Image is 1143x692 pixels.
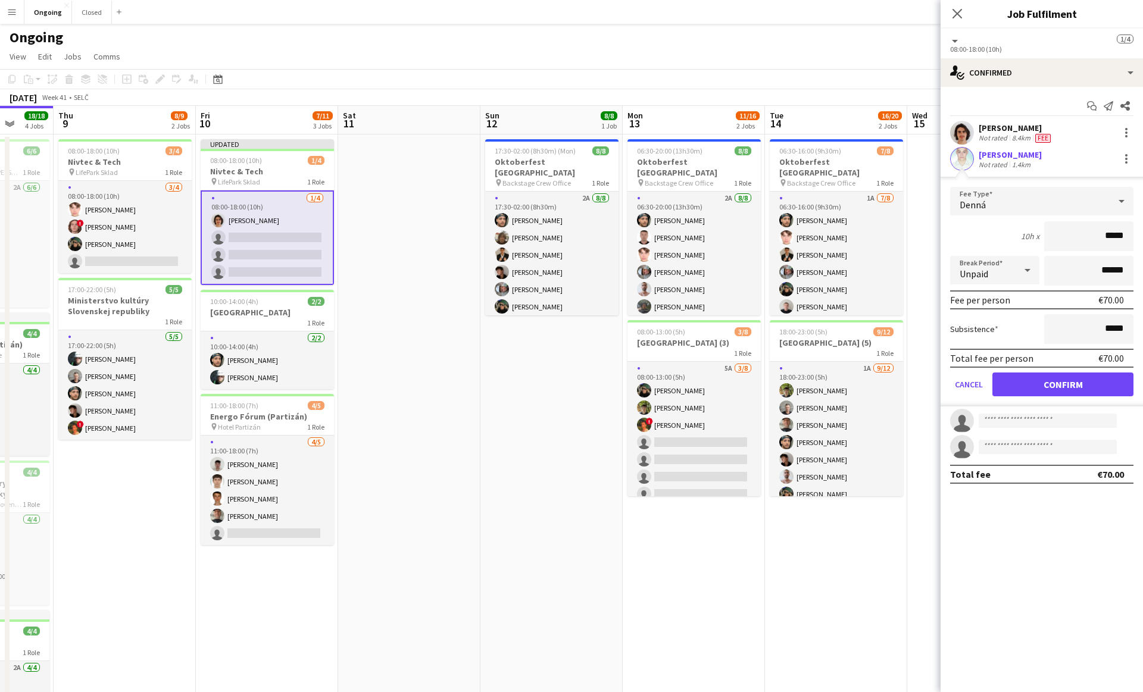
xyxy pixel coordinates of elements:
span: Comms [93,51,120,62]
span: 12 [483,117,499,130]
span: 8/8 [601,111,617,120]
span: 9 [57,117,73,130]
div: Confirmed [941,58,1143,87]
app-card-role: 2/210:00-14:00 (4h)[PERSON_NAME][PERSON_NAME] [201,331,334,389]
div: [PERSON_NAME] [979,149,1042,160]
span: Mon [627,110,643,121]
span: 1 Role [592,179,609,187]
app-job-card: 17:30-02:00 (8h30m) (Mon)8/8Oktoberfest [GEOGRAPHIC_DATA] Backstage Crew Office1 Role2A8/817:30-0... [485,139,619,315]
h1: Ongoing [10,29,63,46]
span: 7/11 [313,111,333,120]
a: Comms [89,49,125,64]
app-card-role: 1A7/806:30-16:00 (9h30m)[PERSON_NAME][PERSON_NAME][PERSON_NAME][PERSON_NAME][PERSON_NAME][PERSON_... [770,192,903,353]
span: 4/4 [23,627,40,635]
button: Ongoing [24,1,72,24]
div: €70.00 [1098,352,1124,364]
span: 6/6 [23,146,40,155]
span: Fri [201,110,210,121]
div: 06:30-16:00 (9h30m)7/8Oktoberfest [GEOGRAPHIC_DATA] Backstage Crew Office1 Role1A7/806:30-16:00 (... [770,139,903,315]
span: 08:00-18:00 (10h) [210,156,262,165]
span: 3/8 [735,327,751,336]
span: 1/4 [1117,35,1133,43]
span: Sun [485,110,499,121]
span: 17:00-22:00 (5h) [68,285,116,294]
h3: [GEOGRAPHIC_DATA] (3) [627,337,761,348]
span: 7/8 [877,146,894,155]
span: View [10,51,26,62]
label: Subsistence [950,324,998,334]
span: 4/5 [308,401,324,410]
h3: Job Fulfilment [941,6,1143,21]
span: Jobs [64,51,82,62]
span: 8/8 [735,146,751,155]
div: Total fee [950,468,991,480]
h3: Nivtec & Tech [201,166,334,177]
span: 1 Role [734,179,751,187]
span: 1 Role [876,179,894,187]
span: 15 [910,117,927,130]
app-job-card: 08:00-18:00 (10h)3/4Nivtec & Tech LifePark Sklad1 Role3/408:00-18:00 (10h)[PERSON_NAME]![PERSON_N... [58,139,192,273]
span: LifePark Sklad [218,177,260,186]
app-job-card: 18:00-23:00 (5h)9/12[GEOGRAPHIC_DATA] (5)1 Role1A9/1218:00-23:00 (5h)[PERSON_NAME][PERSON_NAME][P... [770,320,903,496]
h3: Ministerstvo kultúry Slovenskej republiky [58,295,192,317]
app-job-card: 06:30-20:00 (13h30m)8/8Oktoberfest [GEOGRAPHIC_DATA] Backstage Crew Office1 Role2A8/806:30-20:00 ... [627,139,761,315]
h3: [GEOGRAPHIC_DATA] [201,307,334,318]
div: Not rated [979,160,1010,169]
a: Edit [33,49,57,64]
span: 4/4 [23,468,40,477]
app-job-card: 11:00-18:00 (7h)4/5Energo Fórum (Partizán) Hotel Partizán1 Role4/511:00-18:00 (7h)[PERSON_NAME][P... [201,394,334,545]
h3: Oktoberfest [GEOGRAPHIC_DATA] [627,156,761,178]
span: 08:00-18:00 (10h) [68,146,120,155]
button: Closed [72,1,112,24]
span: Denná [960,199,986,211]
div: 4 Jobs [25,121,48,130]
div: 08:00-18:00 (10h) [950,45,1133,54]
app-job-card: Updated08:00-18:00 (10h)1/4Nivtec & Tech LifePark Sklad1 Role1/408:00-18:00 (10h)[PERSON_NAME] [201,139,334,285]
span: Backstage Crew Office [502,179,571,187]
span: 1 Role [165,168,182,177]
div: €70.00 [1097,468,1124,480]
span: Unpaid [960,268,988,280]
a: Jobs [59,49,86,64]
div: 2 Jobs [879,121,901,130]
span: Sat [343,110,356,121]
span: 4/4 [23,329,40,338]
h3: Energo Fórum (Partizán) [201,411,334,422]
span: 1 Role [734,349,751,358]
span: 1 Role [165,317,182,326]
span: 1/4 [308,156,324,165]
div: [DATE] [10,92,37,104]
div: Crew has different fees then in role [1033,133,1053,143]
app-card-role: 5A3/808:00-13:00 (5h)[PERSON_NAME][PERSON_NAME]![PERSON_NAME] [627,362,761,523]
div: Updated [201,139,334,149]
app-card-role: 3/408:00-18:00 (10h)[PERSON_NAME]![PERSON_NAME][PERSON_NAME] [58,181,192,273]
div: 1 Job [601,121,617,130]
div: 8.4km [1010,133,1033,143]
span: Edit [38,51,52,62]
span: 10:00-14:00 (4h) [210,297,258,306]
div: [PERSON_NAME] [979,123,1053,133]
span: 2/2 [308,297,324,306]
span: 17:30-02:00 (8h30m) (Mon) [495,146,576,155]
app-job-card: 08:00-13:00 (5h)3/8[GEOGRAPHIC_DATA] (3)1 Role5A3/808:00-13:00 (5h)[PERSON_NAME][PERSON_NAME]![PE... [627,320,761,496]
div: SELČ [74,93,89,102]
span: 3/4 [165,146,182,155]
button: Confirm [992,372,1133,396]
div: 10h x [1021,231,1039,242]
h3: Oktoberfest [GEOGRAPHIC_DATA] [770,156,903,178]
span: Week 41 [39,93,69,102]
app-card-role: 4/511:00-18:00 (7h)[PERSON_NAME][PERSON_NAME][PERSON_NAME][PERSON_NAME] [201,436,334,545]
span: 1 Role [23,350,40,359]
span: 06:30-20:00 (13h30m) [637,146,702,155]
span: 1 Role [23,648,40,657]
span: 11/16 [736,111,760,120]
span: 14 [768,117,783,130]
span: LifePark Sklad [76,168,118,177]
button: Cancel [950,372,988,396]
div: 2 Jobs [171,121,190,130]
span: 1 Role [307,422,324,431]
